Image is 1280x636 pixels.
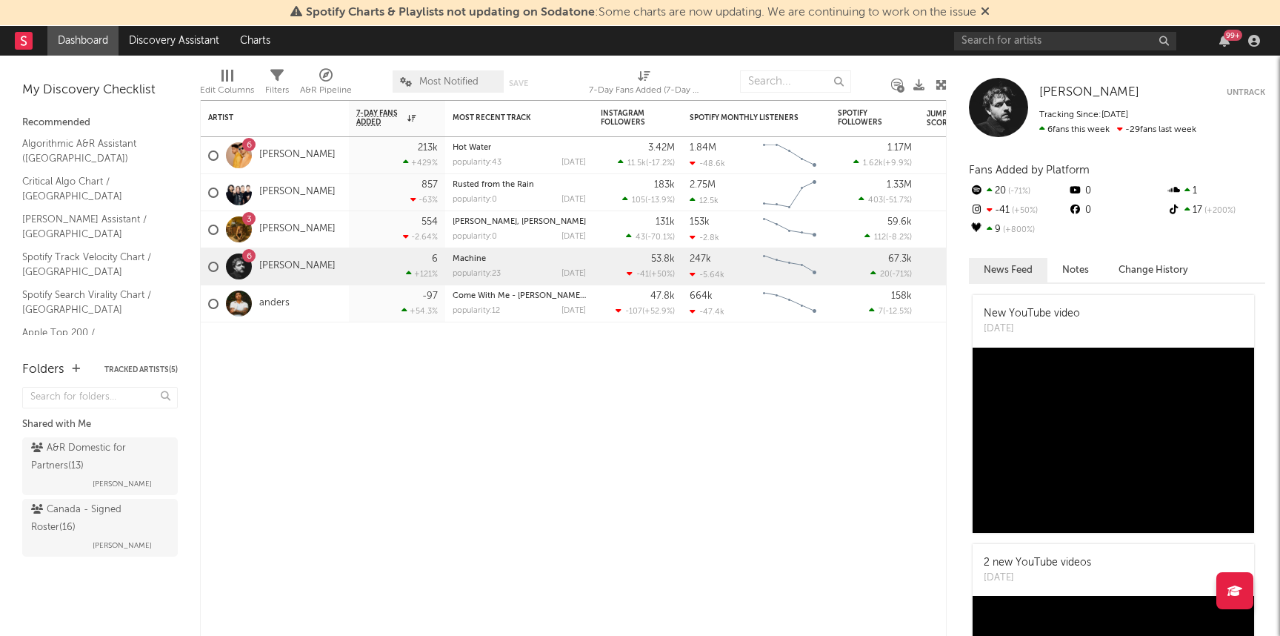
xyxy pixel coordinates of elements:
div: 153k [690,217,710,227]
a: [PERSON_NAME] [1039,85,1139,100]
div: [DATE] [561,159,586,167]
span: -12.5 % [885,308,910,316]
div: 0 [1067,182,1166,201]
a: A&R Domestic for Partners(13)[PERSON_NAME] [22,437,178,495]
div: Spotify Followers [838,109,890,127]
div: -97 [422,291,438,301]
span: 403 [868,196,883,205]
a: Charts [230,26,281,56]
input: Search for folders... [22,387,178,408]
div: [DATE] [984,571,1091,586]
div: 67.3k [888,254,912,264]
span: 6 fans this week [1039,125,1110,134]
div: 56.2 [927,221,986,239]
span: 20 [880,271,890,279]
div: -47.4k [690,307,724,317]
a: Come With Me - [PERSON_NAME] Remix [453,292,608,300]
button: Save [509,79,528,87]
div: Filters [265,63,289,106]
a: [PERSON_NAME] Assistant / [GEOGRAPHIC_DATA] [22,211,163,242]
div: ( ) [627,269,675,279]
div: 42.2 [927,147,986,165]
button: News Feed [969,258,1047,282]
div: ( ) [616,306,675,316]
span: Most Notified [419,77,479,87]
div: [DATE] [561,196,586,204]
div: 158k [891,291,912,301]
div: ( ) [626,232,675,242]
svg: Chart title [756,248,823,285]
span: +50 % [1010,207,1038,215]
div: Recommended [22,114,178,132]
div: -2.8k [690,233,719,242]
a: [PERSON_NAME], [PERSON_NAME] [453,218,586,226]
div: popularity: 23 [453,270,501,278]
div: ( ) [870,269,912,279]
div: 99 + [1224,30,1242,41]
div: 1.17M [887,143,912,153]
span: -41 [636,271,649,279]
div: ( ) [864,232,912,242]
div: 53.8k [651,254,675,264]
a: Rusted from the Rain [453,181,534,189]
input: Search... [740,70,851,93]
a: [PERSON_NAME] [259,223,336,236]
a: Algorithmic A&R Assistant ([GEOGRAPHIC_DATA]) [22,136,163,166]
span: -8.2 % [888,233,910,242]
div: Artist [208,113,319,122]
div: 7-Day Fans Added (7-Day Fans Added) [589,63,700,106]
a: Discovery Assistant [119,26,230,56]
button: Notes [1047,258,1104,282]
a: Hot Water [453,144,491,152]
div: 17 [1167,201,1265,220]
div: Jump Score [927,110,964,127]
div: +54.3 % [401,306,438,316]
span: +52.9 % [644,308,673,316]
div: -41 [969,201,1067,220]
div: A&R Pipeline [300,82,352,99]
div: 3.42M [648,143,675,153]
div: ( ) [869,306,912,316]
div: Folders [22,361,64,379]
a: Machine [453,255,486,263]
span: +50 % [651,271,673,279]
div: 857 [421,180,438,190]
div: Canada - Signed Roster ( 16 ) [31,501,165,537]
a: [PERSON_NAME] [259,186,336,199]
span: -71 % [1006,188,1030,196]
a: Canada - Signed Roster(16)[PERSON_NAME] [22,499,178,557]
div: 131k [656,217,675,227]
span: +200 % [1202,207,1236,215]
div: [DATE] [561,270,586,278]
div: ( ) [618,158,675,168]
span: Spotify Charts & Playlists not updating on Sodatone [306,7,595,19]
div: popularity: 43 [453,159,501,167]
div: 664k [690,291,713,301]
div: Filters [265,82,289,99]
div: Instagram Followers [601,109,653,127]
div: 6 [432,254,438,264]
div: 1 [1167,182,1265,201]
div: Machine [453,255,586,263]
span: Dismiss [981,7,990,19]
div: 183k [654,180,675,190]
button: Change History [1104,258,1203,282]
span: 105 [632,196,645,205]
button: Untrack [1227,85,1265,100]
span: +9.9 % [885,159,910,168]
div: 47.8k [650,291,675,301]
div: +121 % [406,269,438,279]
span: 11.5k [627,159,646,168]
div: -63 % [410,195,438,205]
span: [PERSON_NAME] [1039,86,1139,99]
span: -70.1 % [647,233,673,242]
div: 40.0 [927,258,986,276]
div: Jessica, Jezebel [453,218,586,226]
div: Shared with Me [22,416,178,434]
div: popularity: 12 [453,307,500,315]
a: Critical Algo Chart / [GEOGRAPHIC_DATA] [22,173,163,204]
div: [DATE] [561,307,586,315]
div: 20 [969,182,1067,201]
div: [DATE] [984,322,1080,337]
div: Come With Me - Joe Stone Remix [453,292,586,300]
